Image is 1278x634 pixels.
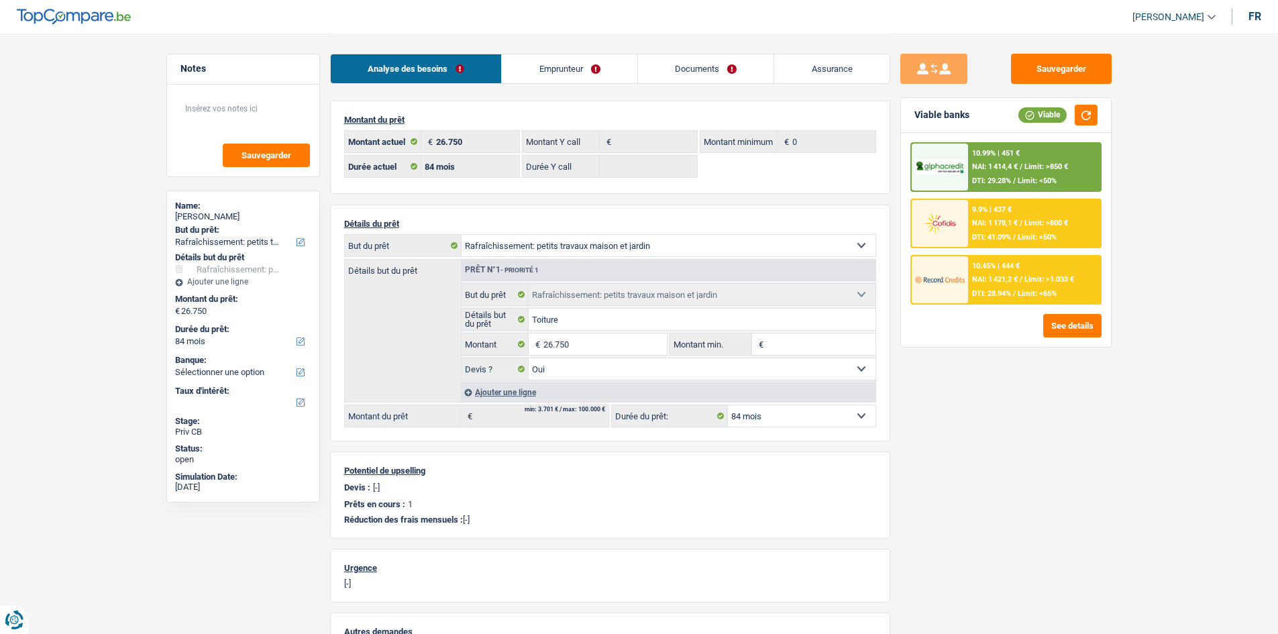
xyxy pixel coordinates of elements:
[223,144,310,167] button: Sauvegarder
[175,386,309,397] label: Taux d'intérêt:
[180,63,306,74] h5: Notes
[1018,176,1057,185] span: Limit: <50%
[972,205,1012,214] div: 9.9% | 437 €
[915,211,965,235] img: Cofidis
[1024,162,1068,171] span: Limit: >850 €
[344,466,876,476] p: Potentiel de upselling
[670,333,752,355] label: Montant min.
[972,275,1018,284] span: NAI: 1 421,2 €
[175,324,309,335] label: Durée du prêt:
[1011,54,1112,84] button: Sauvegarder
[175,443,311,454] div: Status:
[1020,219,1022,227] span: /
[1132,11,1204,23] span: [PERSON_NAME]
[1018,289,1057,298] span: Limit: <65%
[700,131,778,152] label: Montant minimum
[462,309,529,330] label: Détails but du prêt
[175,277,311,286] div: Ajouter une ligne
[972,262,1020,270] div: 10.45% | 444 €
[1018,233,1057,242] span: Limit: <50%
[462,266,542,274] div: Prêt n°1
[175,416,311,427] div: Stage:
[1013,289,1016,298] span: /
[344,482,370,492] p: Devis :
[1024,219,1068,227] span: Limit: >800 €
[462,333,529,355] label: Montant
[344,515,876,525] p: [-]
[778,131,792,152] span: €
[461,382,875,402] div: Ajouter une ligne
[972,289,1011,298] span: DTI: 28.94%
[1013,233,1016,242] span: /
[344,115,876,125] p: Montant du prêt
[525,407,605,413] div: min: 3.701 € / max: 100.000 €
[972,219,1018,227] span: NAI: 1 178,1 €
[175,427,311,437] div: Priv CB
[175,355,309,366] label: Banque:
[345,405,461,427] label: Montant du prêt
[421,131,436,152] span: €
[331,54,502,83] a: Analyse des besoins
[1024,275,1074,284] span: Limit: >1.033 €
[344,499,405,509] p: Prêts en cours :
[1122,6,1216,28] a: [PERSON_NAME]
[972,162,1018,171] span: NAI: 1 414,4 €
[373,482,380,492] p: [-]
[345,235,462,256] label: But du prêt
[972,233,1011,242] span: DTI: 41.09%
[523,131,600,152] label: Montant Y call
[175,294,309,305] label: Montant du prêt:
[175,211,311,222] div: [PERSON_NAME]
[344,515,463,525] span: Réduction des frais mensuels :
[752,333,767,355] span: €
[344,563,876,573] p: Urgence
[914,109,969,121] div: Viable banks
[612,405,728,427] label: Durée du prêt:
[638,54,774,83] a: Documents
[345,260,461,275] label: Détails but du prêt
[345,131,422,152] label: Montant actuel
[408,499,413,509] p: 1
[1018,107,1067,122] div: Viable
[17,9,131,25] img: TopCompare Logo
[462,358,529,380] label: Devis ?
[972,149,1020,158] div: 10.99% | 451 €
[175,306,180,317] span: €
[175,252,311,263] div: Détails but du prêt
[175,482,311,492] div: [DATE]
[461,405,476,427] span: €
[242,151,291,160] span: Sauvegarder
[175,225,309,235] label: But du prêt:
[462,284,529,305] label: But du prêt
[600,131,615,152] span: €
[175,201,311,211] div: Name:
[344,578,876,588] p: [-]
[1020,162,1022,171] span: /
[1043,314,1102,337] button: See details
[175,472,311,482] div: Simulation Date:
[502,54,637,83] a: Emprunteur
[344,219,876,229] p: Détails du prêt
[529,333,543,355] span: €
[1020,275,1022,284] span: /
[915,267,965,292] img: Record Credits
[774,54,890,83] a: Assurance
[1013,176,1016,185] span: /
[972,176,1011,185] span: DTI: 29.28%
[523,156,600,177] label: Durée Y call
[1248,10,1261,23] div: fr
[345,156,422,177] label: Durée actuel
[915,160,965,175] img: AlphaCredit
[175,454,311,465] div: open
[500,266,539,274] span: - Priorité 1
